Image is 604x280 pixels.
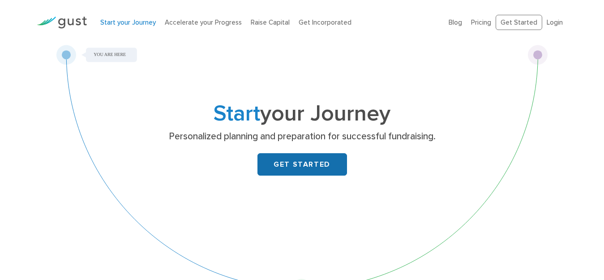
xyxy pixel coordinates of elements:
h1: your Journey [125,103,479,124]
a: Login [547,18,563,26]
p: Personalized planning and preparation for successful fundraising. [129,130,475,143]
a: Pricing [471,18,491,26]
a: Raise Capital [251,18,290,26]
span: Start [214,100,260,127]
a: Blog [449,18,462,26]
a: Get Started [496,15,542,30]
a: Get Incorporated [299,18,351,26]
img: Gust Logo [37,17,87,29]
a: Accelerate your Progress [165,18,242,26]
a: Start your Journey [100,18,156,26]
a: GET STARTED [257,153,347,176]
